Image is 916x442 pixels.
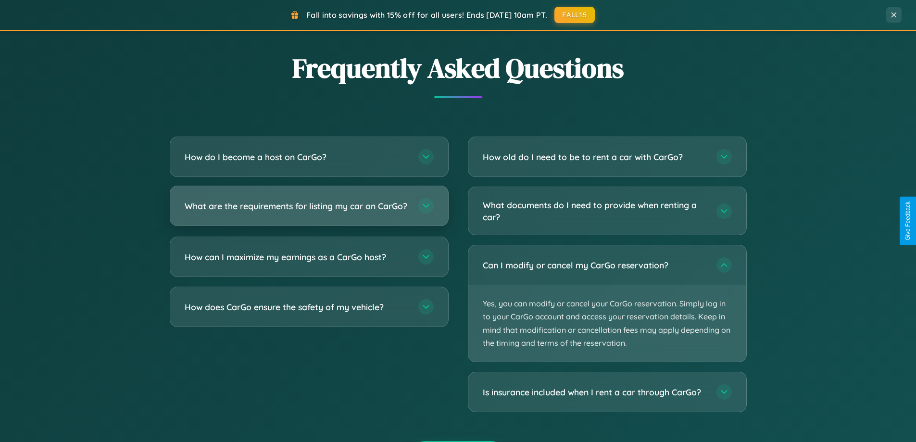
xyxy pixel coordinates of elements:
h2: Frequently Asked Questions [170,50,747,87]
h3: How can I maximize my earnings as a CarGo host? [185,251,409,263]
h3: What are the requirements for listing my car on CarGo? [185,200,409,212]
h3: Is insurance included when I rent a car through CarGo? [483,386,707,398]
h3: How old do I need to be to rent a car with CarGo? [483,151,707,163]
h3: What documents do I need to provide when renting a car? [483,199,707,223]
h3: Can I modify or cancel my CarGo reservation? [483,259,707,271]
span: Fall into savings with 15% off for all users! Ends [DATE] 10am PT. [306,10,547,20]
h3: How do I become a host on CarGo? [185,151,409,163]
div: Give Feedback [904,202,911,240]
p: Yes, you can modify or cancel your CarGo reservation. Simply log in to your CarGo account and acc... [468,285,746,362]
button: FALL15 [554,7,595,23]
h3: How does CarGo ensure the safety of my vehicle? [185,301,409,313]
